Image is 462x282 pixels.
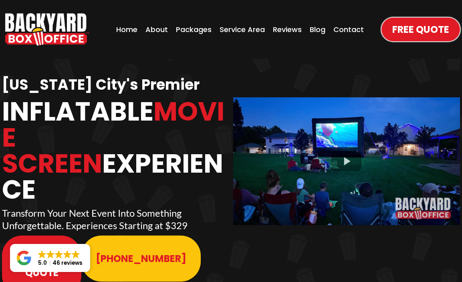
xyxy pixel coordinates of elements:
[143,22,170,37] a: About
[81,236,201,282] a: 913-214-1202
[270,22,304,37] a: Reviews
[114,22,140,37] a: Home
[2,93,224,182] span: Movie Screen
[174,22,214,37] a: Packages
[217,22,267,37] a: Service Area
[392,22,449,36] span: Free Quote
[5,13,89,46] a: https://www.backyardboxoffice.com
[96,252,186,266] span: [PHONE_NUMBER]
[331,22,366,37] a: Contact
[2,76,229,95] h1: [US_STATE] City's Premier
[10,244,90,272] a: Close GoogleGoogleGoogleGoogleGoogle 5.046 reviews
[2,99,229,203] h1: Inflatable Experience
[5,13,89,46] img: Backyard Box Office
[307,22,328,37] a: Blog
[381,18,460,41] a: Free Quote
[2,207,229,232] p: Transform Your Next Event Into Something Unforgettable. Experiences Starting at $329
